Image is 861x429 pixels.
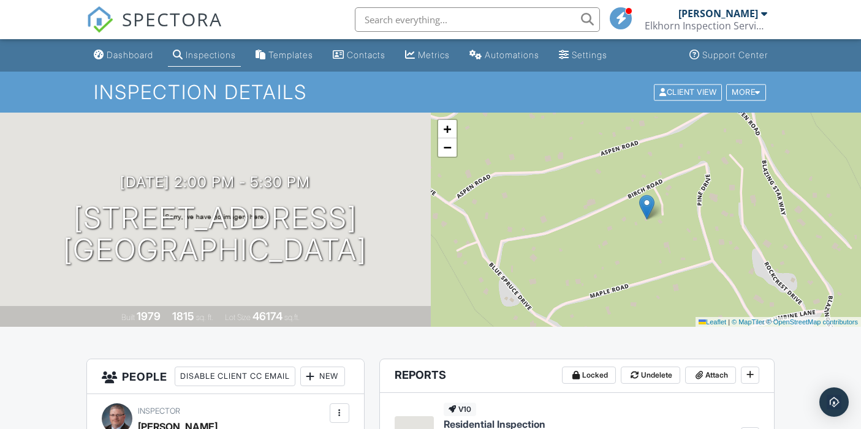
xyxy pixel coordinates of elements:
a: Inspections [168,44,241,67]
a: Support Center [685,44,773,67]
img: Marker [639,195,654,220]
a: Zoom in [438,120,457,138]
span: sq. ft. [196,313,213,322]
a: Leaflet [699,318,726,326]
span: Inspector [138,406,180,416]
a: Templates [251,44,318,67]
div: Dashboard [107,50,153,60]
span: Built [121,313,135,322]
div: 1979 [137,310,161,323]
h3: People [87,359,364,394]
div: 1815 [172,310,194,323]
img: The Best Home Inspection Software - Spectora [86,6,113,33]
h1: Inspection Details [94,81,767,103]
a: SPECTORA [86,17,222,42]
input: Search everything... [355,7,600,32]
a: Client View [653,87,725,96]
span: Lot Size [225,313,251,322]
div: [PERSON_NAME] [678,7,758,20]
span: SPECTORA [122,6,222,32]
a: Metrics [400,44,455,67]
a: Settings [554,44,612,67]
a: © OpenStreetMap contributors [767,318,858,326]
div: Disable Client CC Email [175,367,295,386]
div: Metrics [418,50,450,60]
h1: [STREET_ADDRESS] [GEOGRAPHIC_DATA] [63,202,367,267]
span: sq.ft. [284,313,300,322]
a: Contacts [328,44,390,67]
div: Templates [268,50,313,60]
div: 46174 [252,310,283,323]
span: + [443,121,451,136]
a: Dashboard [89,44,158,67]
a: Automations (Basic) [465,44,544,67]
div: Client View [654,84,722,100]
a: © MapTiler [732,318,765,326]
a: Zoom out [438,138,457,157]
div: Elkhorn Inspection Services [645,20,767,32]
h3: [DATE] 2:00 pm - 5:30 pm [120,174,310,190]
div: Automations [485,50,539,60]
div: New [300,367,345,386]
span: | [728,318,730,326]
span: − [443,140,451,155]
div: Inspections [186,50,236,60]
div: Contacts [347,50,385,60]
div: More [726,84,766,100]
div: Support Center [702,50,768,60]
div: Open Intercom Messenger [819,387,849,417]
div: Settings [572,50,607,60]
